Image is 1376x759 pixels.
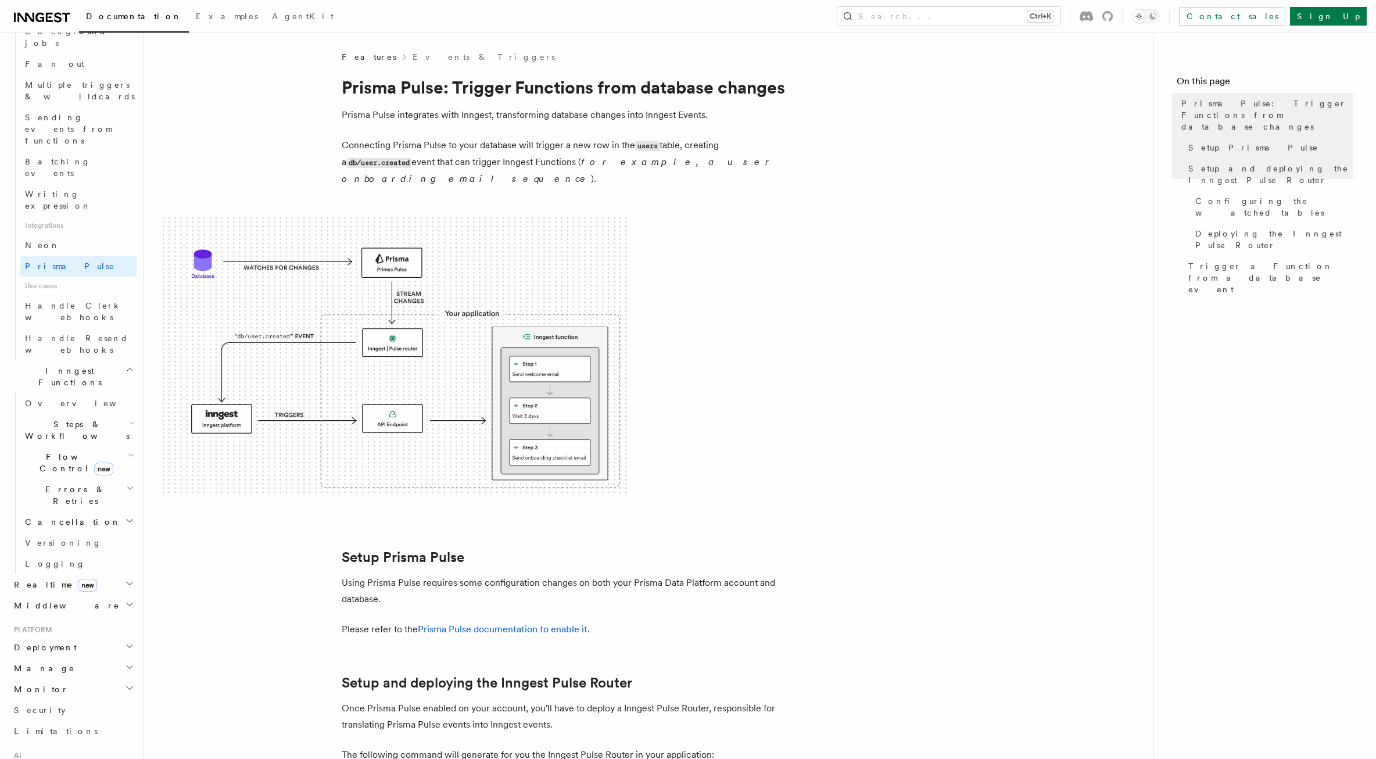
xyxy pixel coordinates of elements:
[265,3,341,31] a: AgentKit
[1188,260,1353,295] span: Trigger a Function from a database event
[196,12,258,21] span: Examples
[20,479,137,511] button: Errors & Retries
[25,157,91,178] span: Batching events
[1027,10,1053,22] kbd: Ctrl+K
[9,360,137,393] button: Inngest Functions
[418,624,587,635] a: Prisma Pulse documentation to enable it
[1184,158,1353,191] a: Setup and deploying the Inngest Pulse Router
[20,484,126,507] span: Errors & Retries
[20,21,137,53] a: Background jobs
[9,683,69,695] span: Monitor
[9,365,126,388] span: Inngest Functions
[20,446,137,479] button: Flow Controlnew
[342,675,632,691] a: Setup and deploying the Inngest Pulse Router
[79,3,189,33] a: Documentation
[1195,228,1353,251] span: Deploying the Inngest Pulse Router
[20,516,121,528] span: Cancellation
[20,216,137,235] span: Integrations
[837,7,1060,26] button: Search...Ctrl+K
[342,549,464,565] a: Setup Prisma Pulse
[635,141,660,151] code: users
[9,393,137,574] div: Inngest Functions
[20,328,137,360] a: Handle Resend webhooks
[78,579,97,592] span: new
[342,621,807,638] p: Please refer to the .
[94,463,113,475] span: new
[1132,9,1160,23] button: Toggle dark mode
[9,637,137,658] button: Deployment
[20,277,137,295] span: Use cases
[346,158,411,168] code: db/user.created
[20,553,137,574] a: Logging
[9,625,52,635] span: Platform
[1181,98,1353,133] span: Prisma Pulse: Trigger Functions from database changes
[25,241,60,250] span: Neon
[20,256,137,277] a: Prisma Pulse
[342,575,807,607] p: Using Prisma Pulse requires some configuration changes on both your Prisma Data Platform account ...
[25,262,115,271] span: Prisma Pulse
[20,235,137,256] a: Neon
[1177,93,1353,137] a: Prisma Pulse: Trigger Functions from database changes
[25,559,85,568] span: Logging
[14,706,66,715] span: Security
[25,59,84,69] span: Fan out
[9,579,97,590] span: Realtime
[1290,7,1367,26] a: Sign Up
[413,51,555,63] a: Events & Triggers
[25,189,91,210] span: Writing expression
[9,721,137,742] a: Limitations
[1188,142,1318,153] span: Setup Prisma Pulse
[20,451,128,474] span: Flow Control
[1188,163,1353,186] span: Setup and deploying the Inngest Pulse Router
[9,663,75,674] span: Manage
[189,3,265,31] a: Examples
[20,184,137,216] a: Writing expression
[9,679,137,700] button: Monitor
[14,726,98,736] span: Limitations
[1177,74,1353,93] h4: On this page
[9,600,120,611] span: Middleware
[20,532,137,553] a: Versioning
[25,301,122,322] span: Handle Clerk webhooks
[1191,191,1353,223] a: Configuring the watched tables
[20,511,137,532] button: Cancellation
[1184,137,1353,158] a: Setup Prisma Pulse
[1179,7,1285,26] a: Contact sales
[20,295,137,328] a: Handle Clerk webhooks
[342,107,807,123] p: Prisma Pulse integrates with Inngest, transforming database changes into Inngest Events.
[9,595,137,616] button: Middleware
[20,53,137,74] a: Fan out
[342,51,396,63] span: Features
[342,77,807,98] h1: Prisma Pulse: Trigger Functions from database changes
[20,418,130,442] span: Steps & Workflows
[25,113,112,145] span: Sending events from functions
[1195,195,1353,219] span: Configuring the watched tables
[25,80,135,101] span: Multiple triggers & wildcards
[272,12,334,21] span: AgentKit
[20,151,137,184] a: Batching events
[20,74,137,107] a: Multiple triggers & wildcards
[20,414,137,446] button: Steps & Workflows
[20,393,137,414] a: Overview
[1184,256,1353,300] a: Trigger a Function from a database event
[9,642,77,653] span: Deployment
[20,107,137,151] a: Sending events from functions
[25,538,102,547] span: Versioning
[25,334,128,355] span: Handle Resend webhooks
[25,399,145,408] span: Overview
[9,700,137,721] a: Security
[9,658,137,679] button: Manage
[1191,223,1353,256] a: Deploying the Inngest Pulse Router
[86,12,182,21] span: Documentation
[342,700,807,733] p: Once Prisma Pulse enabled on your account, you'll have to deploy a Inngest Pulse Router, responsi...
[9,574,137,595] button: Realtimenew
[163,217,628,496] img: Prisma Pulse watches your database for changes and streams them to your Inngest Pulse Router. The...
[342,137,807,187] p: Connecting Prisma Pulse to your database will trigger a new row in the table, creating a event th...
